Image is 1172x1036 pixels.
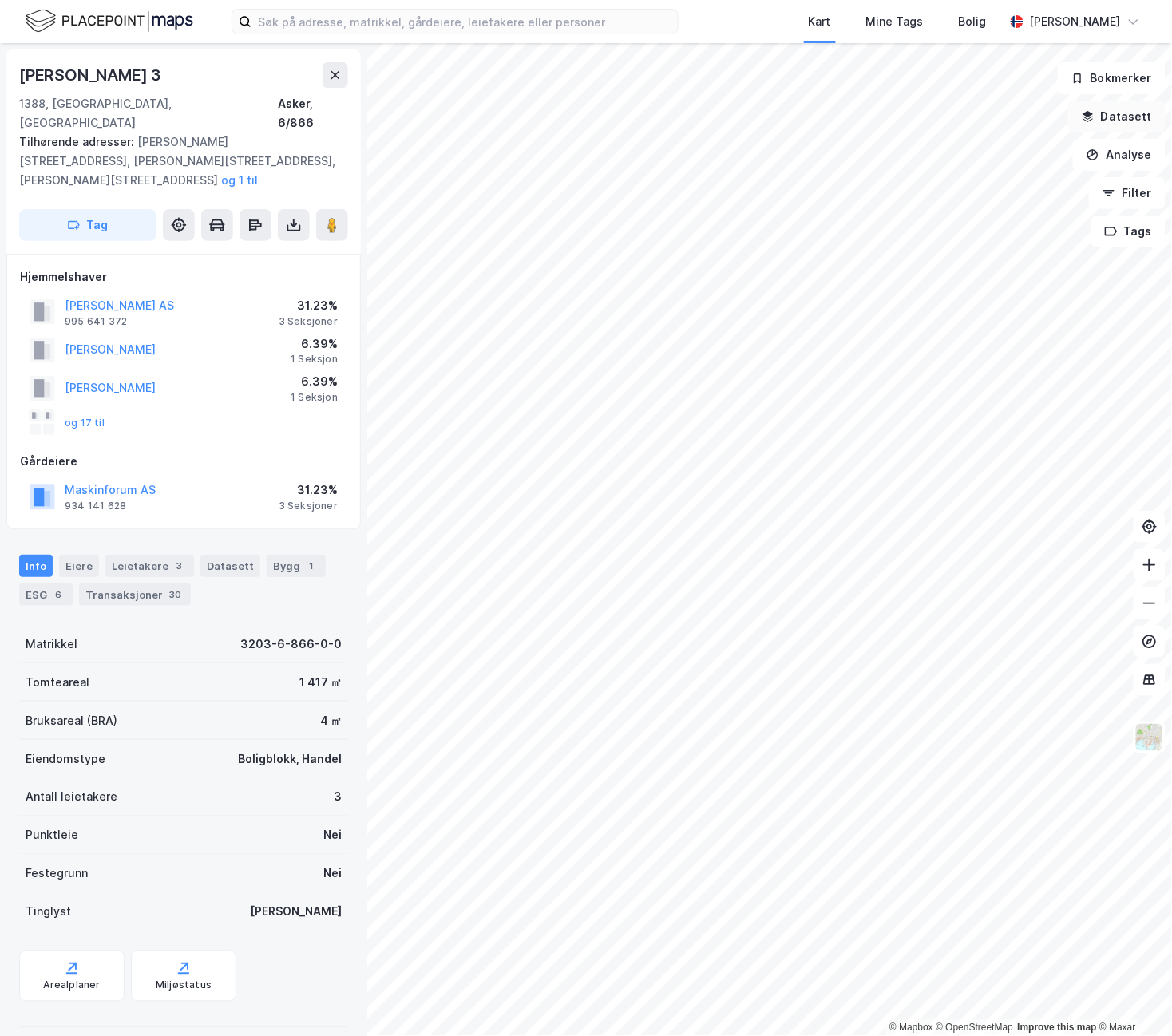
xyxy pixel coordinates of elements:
div: 1 [303,558,319,574]
button: Tag [19,209,156,241]
div: 6.39% [291,372,338,391]
div: 1 Seksjon [291,353,338,366]
div: ESG [19,583,73,606]
button: Analyse [1073,139,1166,171]
div: Datasett [200,555,260,577]
div: 4 ㎡ [320,711,342,730]
div: Gårdeiere [20,452,347,471]
iframe: Chat Widget [1092,959,1172,1036]
div: 1388, [GEOGRAPHIC_DATA], [GEOGRAPHIC_DATA] [19,94,278,132]
div: Kontrollprogram for chat [1092,959,1172,1036]
div: 1 417 ㎡ [299,673,342,692]
div: Matrikkel [26,635,77,654]
button: Filter [1089,177,1166,209]
div: 3 [172,558,188,574]
div: 6.39% [291,334,338,354]
img: logo.f888ab2527a4732fd821a326f86c7f29.svg [26,7,193,35]
div: Antall leietakere [26,788,117,807]
div: 1 Seksjon [291,391,338,404]
div: 3203-6-866-0-0 [240,635,342,654]
div: Eiendomstype [26,749,105,769]
button: Tags [1091,216,1166,247]
div: Tinglyst [26,903,71,922]
div: Festegrunn [26,864,88,884]
div: 31.23% [279,296,338,315]
button: Bokmerker [1058,62,1166,94]
button: Datasett [1068,101,1166,132]
img: Z [1134,722,1165,753]
div: 3 Seksjoner [279,500,338,512]
span: Tilhørende adresser: [19,135,137,148]
div: [PERSON_NAME] [1030,12,1121,31]
div: 3 [334,788,342,807]
div: Nei [323,826,342,845]
div: Bruksareal (BRA) [26,711,117,730]
a: OpenStreetMap [936,1022,1014,1034]
div: Bygg [267,555,326,577]
div: 30 [166,587,184,603]
div: Bolig [959,12,987,31]
div: Tomteareal [26,673,89,692]
div: 934 141 628 [65,500,126,512]
div: Punktleie [26,826,78,845]
input: Søk på adresse, matrikkel, gårdeiere, leietakere eller personer [251,10,678,34]
a: Mapbox [889,1022,933,1034]
div: [PERSON_NAME][STREET_ADDRESS], [PERSON_NAME][STREET_ADDRESS], [PERSON_NAME][STREET_ADDRESS] [19,132,335,190]
div: Transaksjoner [79,583,191,606]
div: Miljøstatus [156,979,212,992]
div: Mine Tags [866,12,924,31]
div: Boligblokk, Handel [238,749,342,769]
div: Info [19,555,53,577]
div: Kart [809,12,831,31]
div: Hjemmelshaver [20,267,347,287]
div: Arealplaner [43,979,100,992]
div: [PERSON_NAME] 3 [19,62,164,88]
div: 31.23% [279,480,338,500]
div: Asker, 6/866 [278,94,348,132]
a: Improve this map [1018,1022,1097,1034]
div: Nei [323,864,342,884]
div: 3 Seksjoner [279,315,338,328]
div: Eiere [59,555,99,577]
div: 995 641 372 [65,315,127,328]
div: Leietakere [105,555,194,577]
div: 6 [50,587,66,603]
div: [PERSON_NAME] [250,903,342,922]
